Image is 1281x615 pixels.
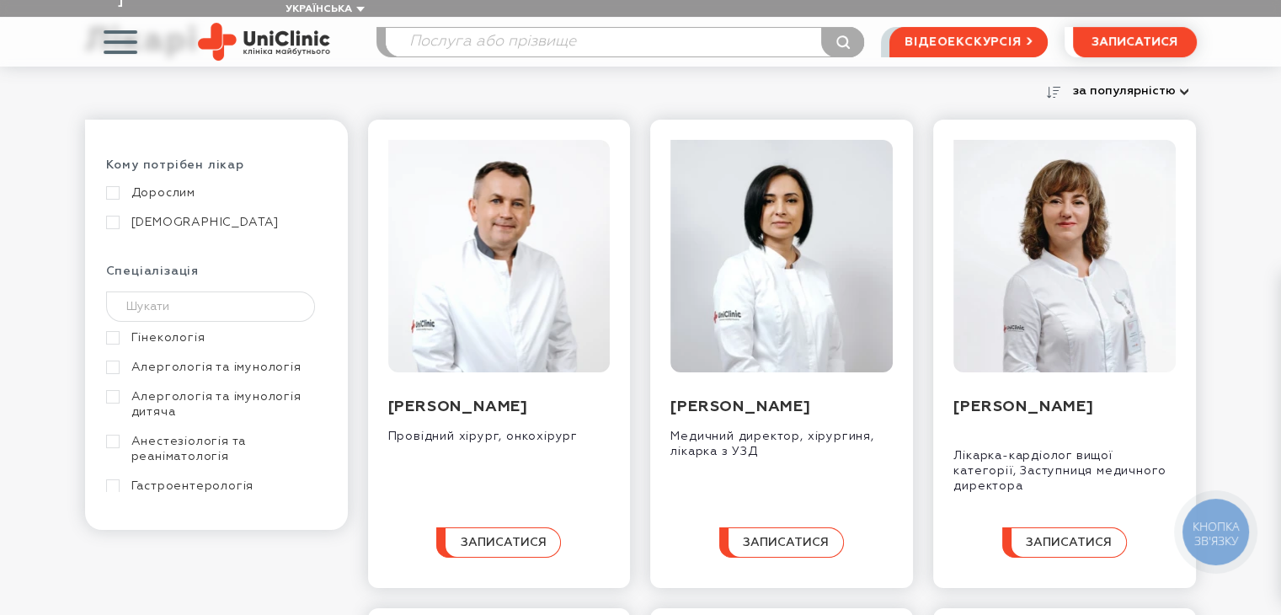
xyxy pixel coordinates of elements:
[460,537,546,548] span: записатися
[388,399,528,414] a: [PERSON_NAME]
[670,399,810,414] a: [PERSON_NAME]
[953,399,1093,414] a: [PERSON_NAME]
[106,264,327,291] div: Спеціалізація
[386,28,864,56] input: Послуга або прізвище
[436,527,561,558] button: записатися
[388,416,611,444] div: Провідний хірург, онкохірург
[670,416,893,459] div: Медичний директор, хірургиня, лікарка з УЗД
[106,360,323,375] a: Алергологія та імунологія
[106,479,323,494] a: Гастроентерологія
[1193,518,1239,548] span: КНОПКА ЗВ'ЯЗКУ
[388,140,611,372] img: Захарчук Олександр Валентинович
[106,185,323,201] a: Дорослим
[106,291,316,322] input: Шукати
[106,434,323,464] a: Анестезіологія та реаніматологія
[106,330,323,345] a: Гінекологія
[198,23,330,61] img: Uniclinic
[281,3,365,16] button: Українська
[953,436,1176,494] div: Лікарка-кардіолог вищої категорії, Заступниця медичного директора
[743,537,829,548] span: записатися
[106,215,323,230] a: [DEMOGRAPHIC_DATA]
[1092,36,1177,48] span: записатися
[719,527,844,558] button: записатися
[905,28,1021,56] span: відеоекскурсія
[286,4,352,14] span: Українська
[1002,527,1127,558] button: записатися
[889,27,1047,57] a: відеоекскурсія
[106,158,327,185] div: Кому потрібен лікар
[1073,27,1197,57] button: записатися
[953,140,1176,372] img: Назарова Інна Леонідівна
[670,140,893,372] img: Смирнова Дар'я Олександрівна
[1026,537,1112,548] span: записатися
[1065,79,1197,103] button: за популярністю
[106,389,323,420] a: Алергологія та імунологія дитяча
